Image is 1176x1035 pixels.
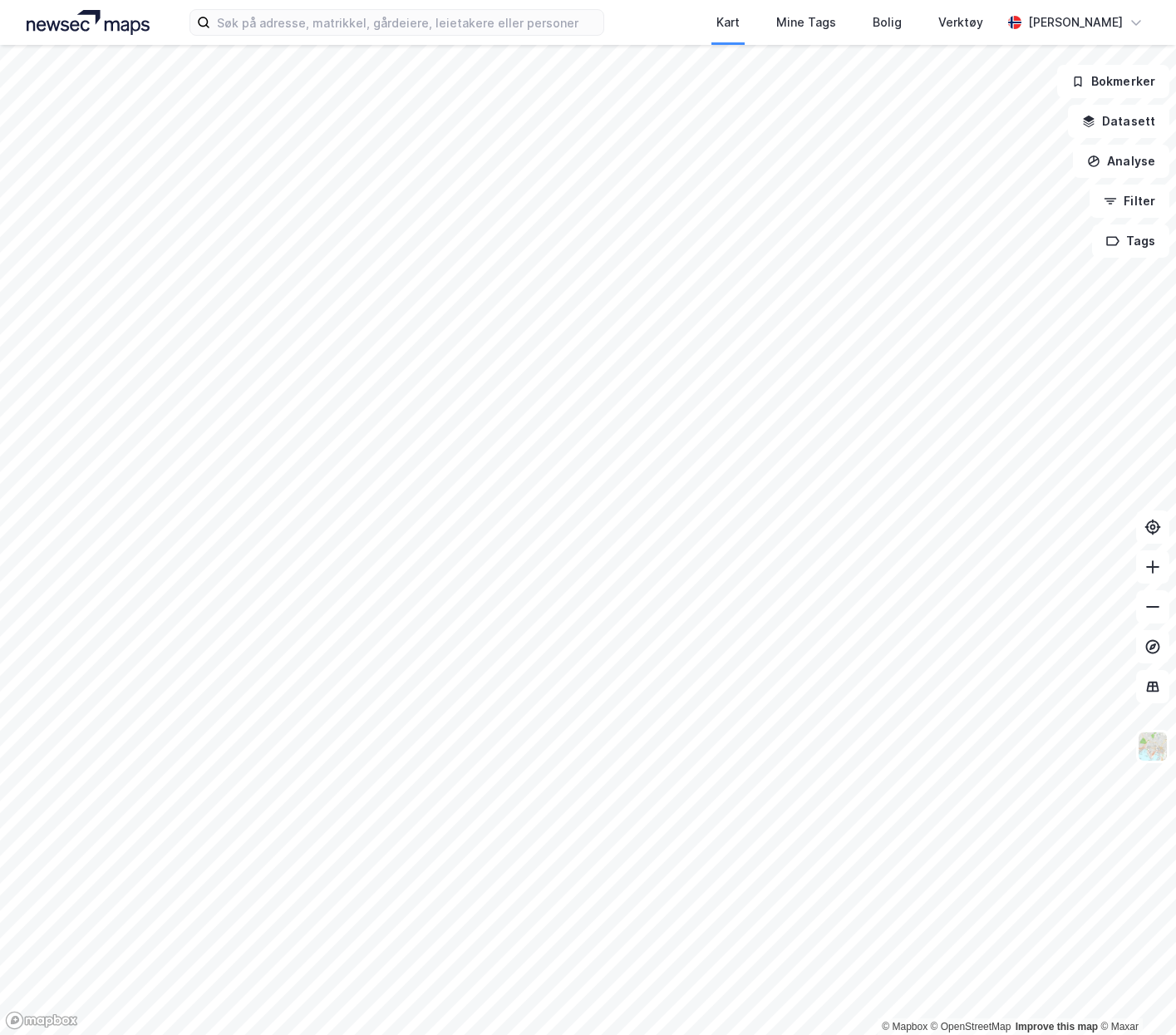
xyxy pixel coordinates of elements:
[1137,731,1169,762] img: Z
[1092,224,1169,258] button: Tags
[1093,955,1176,1035] iframe: Chat Widget
[938,12,983,32] div: Verktøy
[716,12,740,32] div: Kart
[931,1021,1011,1033] a: OpenStreetMap
[1068,105,1169,138] button: Datasett
[1016,1021,1098,1033] a: Improve this map
[210,10,603,35] input: Søk på adresse, matrikkel, gårdeiere, leietakere eller personer
[882,1021,928,1033] a: Mapbox
[1028,12,1123,32] div: [PERSON_NAME]
[5,1011,78,1030] a: Mapbox homepage
[1057,65,1169,98] button: Bokmerker
[776,12,836,32] div: Mine Tags
[1090,185,1169,218] button: Filter
[873,12,902,32] div: Bolig
[27,10,150,35] img: logo.a4113a55bc3d86da70a041830d287a7e.svg
[1073,145,1169,178] button: Analyse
